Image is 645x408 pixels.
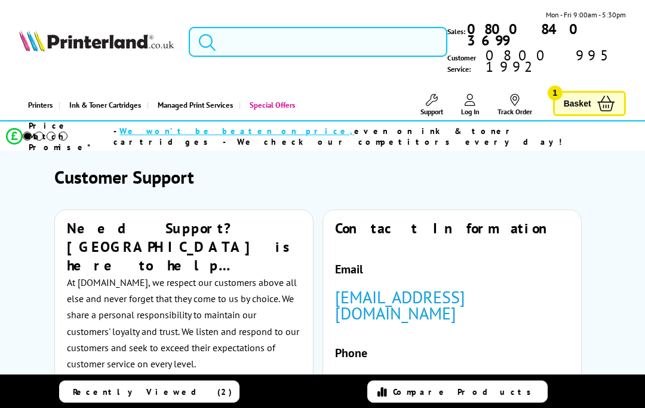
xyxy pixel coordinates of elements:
[467,20,586,50] b: 0800 840 3699
[239,90,301,120] a: Special Offers
[69,90,141,120] span: Ink & Toner Cartridges
[54,165,590,188] h1: Customer Support
[113,126,613,147] div: - even on ink & toner cartridges - We check our competitors every day!
[119,126,354,136] span: We won’t be beaten on price,
[447,26,465,37] span: Sales:
[67,275,301,372] p: At [DOMAIN_NAME], we respect our customers above all else and never forget that they come to us b...
[335,219,569,238] h2: Contact Information
[19,30,174,54] a: Printerland Logo
[67,219,301,275] h2: Need Support? [GEOGRAPHIC_DATA] is here to help…
[461,94,480,116] a: Log In
[465,23,626,46] a: 0800 840 3699
[420,94,443,116] a: Support
[19,90,59,120] a: Printers
[461,107,480,116] span: Log In
[335,345,569,361] h4: Phone
[497,94,532,116] a: Track Order
[59,90,147,120] a: Ink & Toner Cartridges
[548,86,563,101] span: 1
[393,386,537,397] span: Compare Products
[29,120,113,153] span: Price Match Promise*
[546,9,626,20] span: Mon - Fri 9:00am - 5:30pm
[367,380,548,403] a: Compare Products
[335,261,569,277] h4: Email
[73,386,232,397] span: Recently Viewed (2)
[59,380,239,403] a: Recently Viewed (2)
[335,373,569,389] p: 0800 995 1992
[564,96,591,112] span: Basket
[19,30,174,52] img: Printerland Logo
[147,90,239,120] a: Managed Print Services
[484,50,626,72] span: 0800 995 1992
[447,50,626,75] span: Customer Service:
[335,286,465,324] a: [EMAIL_ADDRESS][DOMAIN_NAME]
[420,107,443,116] span: Support
[553,91,626,117] a: Basket 1
[6,126,614,147] li: modal_Promise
